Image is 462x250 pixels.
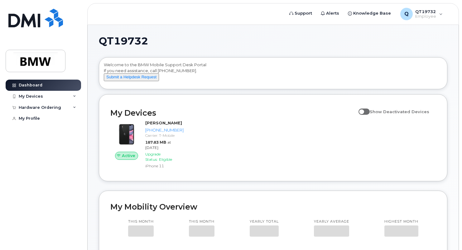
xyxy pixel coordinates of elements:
[145,152,161,162] span: Upgrade Status:
[122,153,135,159] span: Active
[145,163,184,169] div: iPhone 11
[250,219,279,224] p: Yearly total
[159,157,172,162] span: Eligible
[314,219,349,224] p: Yearly average
[128,219,154,224] p: This month
[110,202,436,211] h2: My Mobility Overview
[145,140,166,145] span: 187.83 MB
[145,127,184,133] div: [PHONE_NUMBER]
[110,108,355,118] h2: My Devices
[145,133,184,138] div: Carrier: T-Mobile
[104,74,159,79] a: Submit a Helpdesk Request
[189,219,214,224] p: This month
[104,73,159,81] button: Submit a Helpdesk Request
[145,120,182,125] strong: [PERSON_NAME]
[110,120,186,170] a: Active[PERSON_NAME][PHONE_NUMBER]Carrier: T-Mobile187.83 MBat [DATE]Upgrade Status:EligibleiPhone 11
[99,36,148,46] span: QT19732
[384,219,418,224] p: Highest month
[115,123,138,146] img: iPhone_11.jpg
[359,106,363,111] input: Show Deactivated Devices
[145,140,171,150] span: at [DATE]
[370,109,429,114] span: Show Deactivated Devices
[104,62,442,87] div: Welcome to the BMW Mobile Support Desk Portal If you need assistance, call [PHONE_NUMBER].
